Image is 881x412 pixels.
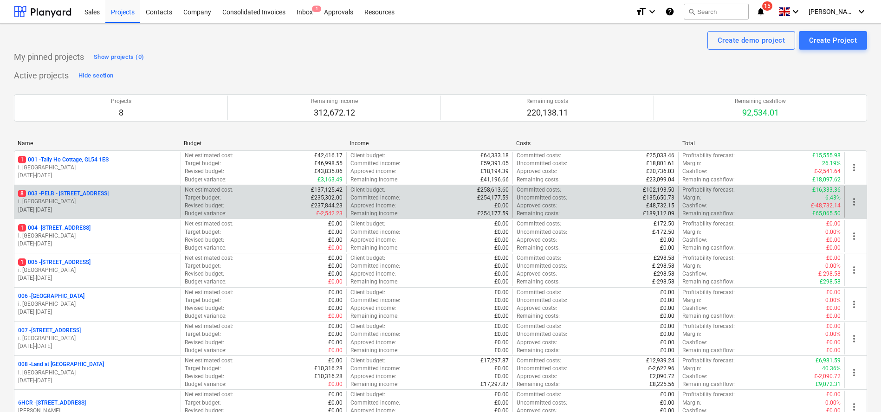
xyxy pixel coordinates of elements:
p: £23,099.04 [646,176,674,184]
p: £0.00 [494,254,509,262]
span: 1 [312,6,321,12]
p: Net estimated cost : [185,254,233,262]
p: Remaining costs : [517,312,560,320]
div: 1001 -Tally Ho Cottage, GL54 1ESi. [GEOGRAPHIC_DATA][DATE]-[DATE] [18,156,177,180]
p: Committed income : [350,330,400,338]
p: £-298.58 [818,270,841,278]
p: Net estimated cost : [185,289,233,296]
p: Remaining income : [350,176,399,184]
p: Remaining costs : [517,244,560,252]
p: £0.00 [328,357,343,365]
p: £237,844.23 [311,202,343,210]
p: £0.00 [328,254,343,262]
p: £0.00 [660,322,674,330]
p: Cashflow : [682,270,707,278]
p: Margin : [682,160,701,167]
p: 0.00% [825,296,841,304]
p: Approved income : [350,236,396,244]
p: Committed costs : [517,220,561,228]
p: Remaining cashflow : [682,210,735,218]
p: £42,416.17 [314,152,343,160]
p: [DATE] - [DATE] [18,240,177,248]
p: Budget variance : [185,278,227,286]
span: 1 [18,258,26,266]
p: £172.50 [654,220,674,228]
p: Approved costs : [517,202,557,210]
p: £0.00 [826,289,841,296]
p: Approved costs : [517,373,557,380]
p: Approved income : [350,270,396,278]
p: Committed income : [350,160,400,167]
p: Remaining costs : [517,210,560,218]
p: [DATE] - [DATE] [18,308,177,316]
p: £0.00 [328,262,343,270]
p: Net estimated cost : [185,152,233,160]
p: Remaining income [311,97,358,105]
p: £-172.50 [652,228,674,236]
p: Client budget : [350,357,385,365]
p: £65,065.50 [812,210,841,218]
span: 15 [762,1,772,11]
p: 8 [111,107,131,118]
div: Create Project [809,34,857,46]
p: Cashflow : [682,339,707,347]
p: i. [GEOGRAPHIC_DATA] [18,198,177,206]
p: £0.00 [494,365,509,373]
p: £41,196.66 [480,176,509,184]
p: Net estimated cost : [185,322,233,330]
p: £43,835.06 [314,167,343,175]
p: [DATE] - [DATE] [18,377,177,385]
span: more_vert [849,231,860,242]
p: £17,297.87 [480,357,509,365]
div: Income [350,140,509,147]
p: 006 - [GEOGRAPHIC_DATA] [18,292,84,300]
p: [DATE] - [DATE] [18,172,177,180]
p: Remaining costs : [517,278,560,286]
span: more_vert [849,196,860,207]
button: Create demo project [707,31,795,50]
p: £0.00 [328,289,343,296]
span: 1 [18,224,26,232]
i: notifications [756,6,765,17]
p: 0.00% [825,330,841,338]
p: Committed costs : [517,289,561,296]
button: Show projects (0) [91,50,146,64]
p: Margin : [682,262,701,270]
p: Target budget : [185,330,221,338]
p: £258,613.60 [477,186,509,194]
p: £0.00 [328,244,343,252]
p: Committed costs : [517,152,561,160]
span: search [688,8,695,15]
div: Budget [184,140,343,147]
p: Profitability forecast : [682,357,735,365]
p: £0.00 [328,322,343,330]
p: Target budget : [185,228,221,236]
p: £0.00 [328,330,343,338]
p: [DATE] - [DATE] [18,206,177,214]
p: Profitability forecast : [682,254,735,262]
p: £18,097.62 [812,176,841,184]
p: £298.58 [654,254,674,262]
p: £0.00 [494,330,509,338]
p: Target budget : [185,194,221,202]
p: £0.00 [826,220,841,228]
p: 6HCR - [STREET_ADDRESS] [18,399,86,407]
p: Budget variance : [185,176,227,184]
p: £0.00 [826,347,841,354]
span: more_vert [849,367,860,378]
p: Net estimated cost : [185,220,233,228]
p: Remaining cashflow : [682,347,735,354]
p: £6,981.59 [816,357,841,365]
p: Uncommitted costs : [517,262,567,270]
p: i. [GEOGRAPHIC_DATA] [18,232,177,240]
p: i. [GEOGRAPHIC_DATA] [18,335,177,342]
p: Revised budget : [185,373,224,380]
p: Committed costs : [517,357,561,365]
p: £0.00 [328,278,343,286]
p: £0.00 [328,236,343,244]
span: 1 [18,156,26,163]
p: Target budget : [185,296,221,304]
p: £235,302.00 [311,194,343,202]
p: £0.00 [494,296,509,304]
i: keyboard_arrow_down [790,6,801,17]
